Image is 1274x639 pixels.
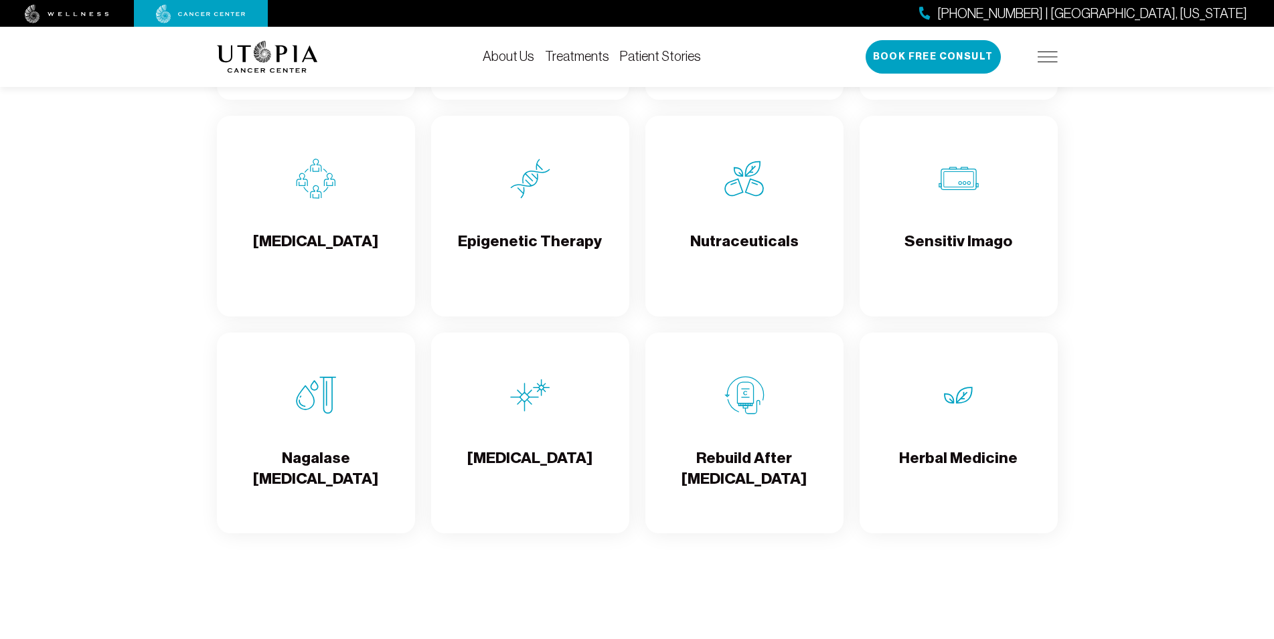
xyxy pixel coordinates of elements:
[545,49,609,64] a: Treatments
[510,375,550,416] img: Hyperthermia
[620,49,701,64] a: Patient Stories
[937,4,1247,23] span: [PHONE_NUMBER] | [GEOGRAPHIC_DATA], [US_STATE]
[724,159,765,199] img: Nutraceuticals
[458,231,602,274] h4: Epigenetic Therapy
[217,41,318,73] img: logo
[860,116,1058,316] a: Sensitiv ImagoSensitiv Imago
[1038,52,1058,62] img: icon-hamburger
[939,375,979,416] img: Herbal Medicine
[939,159,979,199] img: Sensitiv Imago
[296,375,336,416] img: Nagalase Blood Test
[228,448,404,491] h4: Nagalase [MEDICAL_DATA]
[899,448,1018,491] h4: Herbal Medicine
[253,231,378,274] h4: [MEDICAL_DATA]
[866,40,1001,74] button: Book Free Consult
[431,333,629,533] a: Hyperthermia[MEDICAL_DATA]
[656,448,833,491] h4: Rebuild After [MEDICAL_DATA]
[510,159,550,199] img: Epigenetic Therapy
[467,448,592,491] h4: [MEDICAL_DATA]
[296,159,336,199] img: Group Therapy
[483,49,534,64] a: About Us
[217,333,415,533] a: Nagalase Blood TestNagalase [MEDICAL_DATA]
[690,231,799,274] h4: Nutraceuticals
[645,333,844,533] a: Rebuild After ChemoRebuild After [MEDICAL_DATA]
[904,231,1012,274] h4: Sensitiv Imago
[431,116,629,316] a: Epigenetic TherapyEpigenetic Therapy
[919,4,1247,23] a: [PHONE_NUMBER] | [GEOGRAPHIC_DATA], [US_STATE]
[724,375,765,416] img: Rebuild After Chemo
[156,5,246,23] img: cancer center
[860,333,1058,533] a: Herbal MedicineHerbal Medicine
[25,5,109,23] img: wellness
[645,116,844,316] a: NutraceuticalsNutraceuticals
[217,116,415,316] a: Group Therapy[MEDICAL_DATA]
